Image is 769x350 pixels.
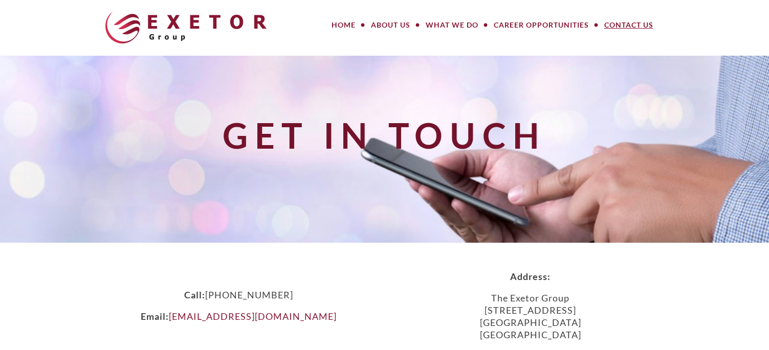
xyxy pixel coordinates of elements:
a: Home [324,15,363,35]
span: [PHONE_NUMBER] [205,289,293,300]
a: Contact Us [597,15,661,35]
a: Career Opportunities [486,15,597,35]
a: [EMAIL_ADDRESS][DOMAIN_NAME] [169,311,337,322]
h1: Get in Touch [95,116,675,154]
strong: Call: [184,289,205,300]
a: What We Do [418,15,486,35]
a: About Us [363,15,418,35]
strong: Address: [510,271,551,282]
img: The Exetor Group [105,12,267,43]
p: The Exetor Group [STREET_ADDRESS] [GEOGRAPHIC_DATA] [GEOGRAPHIC_DATA] [385,292,676,341]
strong: Email: [141,311,169,322]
